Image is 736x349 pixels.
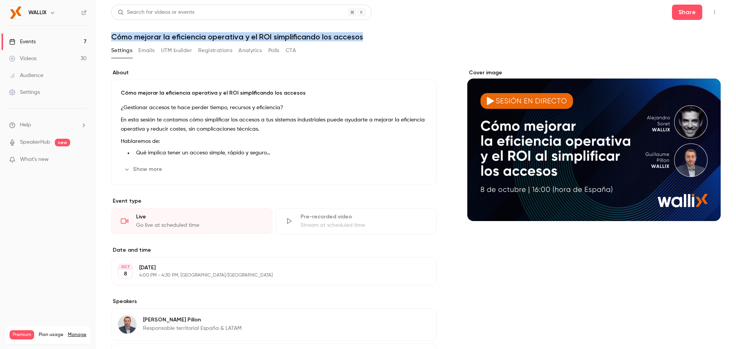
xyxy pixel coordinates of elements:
[118,264,132,270] div: OCT
[121,163,167,175] button: Show more
[39,332,63,338] span: Plan usage
[9,121,87,129] li: help-dropdown-opener
[143,324,242,332] p: Responsable territorial España & LATAM
[77,156,87,163] iframe: Noticeable Trigger
[143,316,242,324] p: [PERSON_NAME] Pillon
[133,149,427,157] li: Qué implica tener un acceso simple, rápido y seguro
[301,221,427,229] div: Stream at scheduled time
[121,115,427,134] p: En esta sesión te contamos cómo simplificar los accesos a tus sistemas industriales puede ayudart...
[20,138,50,146] a: SpeakerHub
[9,88,40,96] div: Settings
[68,332,86,338] a: Manage
[238,44,262,57] button: Analytics
[139,272,396,279] p: 4:00 PM - 4:30 PM, [GEOGRAPHIC_DATA]/[GEOGRAPHIC_DATA]
[118,8,194,16] div: Search for videos or events
[161,44,192,57] button: UTM builder
[672,5,702,20] button: Share
[121,103,427,112] p: ¿Gestionar accesos te hace perder tiempo, recursos y eficiencia?
[136,221,263,229] div: Go live at scheduled time
[111,308,437,341] div: Guillaume Pillon[PERSON_NAME] PillonResponsable territorial España & LATAM
[28,9,46,16] h6: WALLIX
[111,208,273,234] div: LiveGo live at scheduled time
[136,213,263,221] div: Live
[198,44,232,57] button: Registrations
[467,69,721,77] label: Cover image
[121,137,427,146] p: Hablaremos de:
[139,264,396,272] p: [DATE]
[9,55,36,62] div: Videos
[111,246,437,254] label: Date and time
[10,7,22,19] img: WALLIX
[9,38,36,46] div: Events
[268,44,279,57] button: Polls
[138,44,154,57] button: Emails
[118,315,136,334] img: Guillaume Pillon
[10,330,34,339] span: Premium
[286,44,296,57] button: CTA
[276,208,437,234] div: Pre-recorded videoStream at scheduled time
[301,213,427,221] div: Pre-recorded video
[55,139,70,146] span: new
[111,197,437,205] p: Event type
[467,69,721,221] section: Cover image
[124,270,127,278] p: 8
[111,32,721,41] h1: Cómo mejorar la eficiencia operativa y el ROI simplificando los accesos
[121,89,427,97] p: Cómo mejorar la eficiencia operativa y el ROI simplificando los accesos
[20,156,49,164] span: What's new
[111,298,437,305] label: Speakers
[111,44,132,57] button: Settings
[20,121,31,129] span: Help
[9,72,43,79] div: Audience
[111,69,437,77] label: About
